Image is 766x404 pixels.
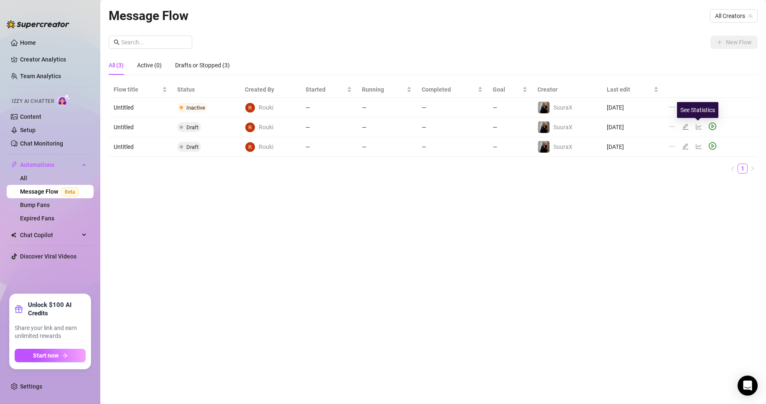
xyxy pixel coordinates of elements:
img: SuuraX [538,141,550,153]
span: Rouki [259,123,273,132]
div: All (3) [109,61,124,70]
div: Active (0) [137,61,162,70]
a: Discover Viral Videos [20,253,76,260]
span: ellipsis [669,143,675,150]
img: logo-BBDzfeDw.svg [7,20,69,28]
td: Untitled [109,118,172,137]
span: Completed [422,85,476,94]
span: Draft [186,144,198,150]
a: All [20,175,27,182]
span: Automations [20,158,79,171]
a: Expired Fans [20,215,54,222]
span: edit [682,143,689,150]
a: Home [20,39,36,46]
span: play-circle [709,123,716,130]
th: Created By [240,82,300,98]
img: SuuraX [538,121,550,133]
span: Rouki [259,142,273,151]
article: Message Flow [109,6,188,26]
a: Team Analytics [20,73,61,79]
td: [DATE] [602,98,664,118]
a: Chat Monitoring [20,140,63,147]
span: Started [305,85,345,94]
span: Chat Copilot [20,228,79,242]
li: 1 [738,164,748,174]
td: — [357,118,417,137]
li: Next Page [748,164,758,174]
span: left [730,166,735,171]
span: Flow title [114,85,160,94]
button: right [748,164,758,174]
img: Chat Copilot [11,232,16,238]
th: Last edit [602,82,664,98]
button: left [728,164,738,174]
span: SuuraX [553,104,573,111]
td: — [488,98,533,118]
td: — [300,137,357,157]
span: ellipsis [669,123,675,130]
td: — [300,118,357,137]
td: — [488,137,533,157]
span: edit [682,123,689,130]
span: Last edit [607,85,652,94]
span: right [750,166,755,171]
td: — [357,98,417,118]
img: Rouki [245,123,255,132]
strong: Unlock $100 AI Credits [28,301,86,317]
div: Drafts or Stopped (3) [175,61,230,70]
a: Message FlowBeta [20,188,82,195]
span: search [114,39,120,45]
li: Previous Page [728,164,738,174]
td: — [417,98,487,118]
th: Running [357,82,417,98]
button: Start nowarrow-right [15,349,86,362]
span: Start now [33,352,59,359]
span: Draft [186,124,198,130]
span: SuuraX [553,124,573,130]
img: Rouki [245,103,255,113]
span: team [748,13,753,18]
img: Rouki [245,142,255,152]
a: Content [20,113,41,120]
td: [DATE] [602,137,664,157]
span: Izzy AI Chatter [12,97,54,105]
span: arrow-right [62,353,68,358]
span: gift [15,305,23,313]
img: AI Chatter [57,94,70,106]
a: Bump Fans [20,202,50,208]
a: 1 [738,164,747,173]
td: — [417,137,487,157]
td: — [417,118,487,137]
td: — [357,137,417,157]
th: Completed [417,82,487,98]
span: Goal [493,85,521,94]
th: Goal [488,82,533,98]
span: play-circle [709,142,716,150]
th: Creator [532,82,602,98]
span: ellipsis [669,104,675,110]
input: Search... [121,38,187,47]
span: Inactive [186,105,205,111]
span: Rouki [259,103,273,112]
span: Beta [61,187,79,197]
td: Untitled [109,98,172,118]
div: See Statistics [677,102,718,118]
span: Running [362,85,405,94]
button: New Flow [710,36,758,49]
span: thunderbolt [11,161,18,168]
td: Untitled [109,137,172,157]
th: Status [172,82,240,98]
a: Creator Analytics [20,53,87,66]
img: SuuraX [538,102,550,113]
span: SuuraX [553,143,573,150]
div: Open Intercom Messenger [738,376,758,396]
td: — [488,118,533,137]
th: Flow title [109,82,172,98]
span: line-chart [695,123,702,130]
a: Setup [20,127,36,133]
th: Started [300,82,357,98]
a: Settings [20,383,42,390]
td: [DATE] [602,118,664,137]
span: Share your link and earn unlimited rewards [15,324,86,340]
span: line-chart [695,143,702,150]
